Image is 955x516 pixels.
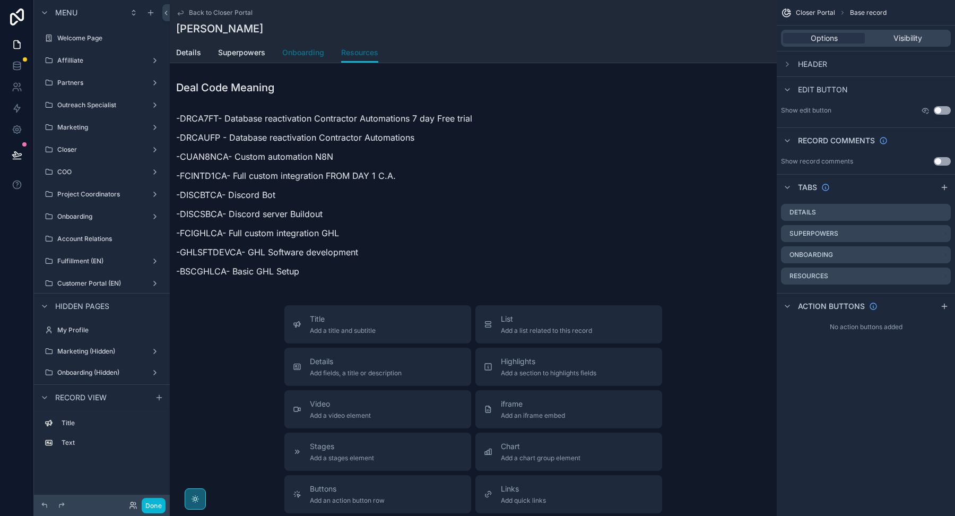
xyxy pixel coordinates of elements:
span: Add fields, a title or description [310,369,402,377]
a: Fulfillment (EN) [40,253,163,270]
button: Done [142,498,166,513]
button: StagesAdd a stages element [284,433,471,471]
div: Show record comments [781,157,853,166]
a: Customer Portal (EN) [40,275,163,292]
a: Account Relations [40,230,163,247]
span: Back to Closer Portal [189,8,253,17]
label: Onboarding [789,251,833,259]
span: Options [811,33,838,44]
span: Stages [310,441,374,452]
span: Add a video element [310,411,371,420]
span: Closer Portal [796,8,835,17]
span: Superpowers [218,47,265,58]
label: Onboarding [57,212,146,221]
div: scrollable content [34,410,170,462]
label: Fulfillment (EN) [57,257,146,265]
span: Add a title and subtitle [310,326,376,335]
span: Add a stages element [310,454,374,462]
span: Add an iframe embed [501,411,565,420]
span: Record comments [798,135,875,146]
span: Visibility [893,33,922,44]
span: Highlights [501,356,596,367]
button: HighlightsAdd a section to highlights fields [475,348,662,386]
span: Onboarding [282,47,324,58]
a: Partners [40,74,163,91]
span: Add an action button row [310,496,385,505]
span: Video [310,399,371,409]
a: Onboarding [40,208,163,225]
a: Marketing [40,119,163,136]
span: Add a section to highlights fields [501,369,596,377]
span: Resources [341,47,378,58]
label: Onboarding (Hidden) [57,368,146,377]
a: Back to Closer Portal [176,8,253,17]
span: iframe [501,399,565,409]
button: iframeAdd an iframe embed [475,390,662,428]
label: Customer Portal (EN) [57,279,146,288]
span: Chart [501,441,580,452]
h1: [PERSON_NAME] [176,21,263,36]
span: Details [310,356,402,367]
a: Resources [341,43,378,63]
a: COO [40,164,163,180]
span: Buttons [310,484,385,494]
span: Record view [55,392,107,403]
a: Details [176,43,201,64]
button: VideoAdd a video element [284,390,471,428]
label: Details [789,208,816,217]
span: Base record [850,8,887,17]
button: ChartAdd a chart group element [475,433,662,471]
label: Affilliate [57,56,146,65]
span: Edit button [798,84,848,95]
label: Outreach Specialist [57,101,146,109]
a: Closer [40,141,163,158]
div: No action buttons added [777,319,955,336]
label: Marketing [57,123,146,132]
span: Add quick links [501,496,546,505]
button: TitleAdd a title and subtitle [284,305,471,343]
label: Text [62,438,159,447]
label: COO [57,168,146,176]
label: Resources [789,272,828,280]
label: Marketing (Hidden) [57,347,146,356]
a: Marketing (Hidden) [40,343,163,360]
span: List [501,314,592,324]
button: ListAdd a list related to this record [475,305,662,343]
span: Menu [55,7,77,18]
span: Links [501,484,546,494]
button: ButtonsAdd an action button row [284,475,471,513]
a: Welcome Page [40,30,163,47]
span: Title [310,314,376,324]
label: Welcome Page [57,34,161,42]
label: Account Relations [57,235,161,243]
label: Project Coordinators [57,190,146,199]
label: Partners [57,79,146,87]
span: Hidden pages [55,301,109,312]
a: Affilliate [40,52,163,69]
span: Tabs [798,182,817,193]
a: Outreach Specialist [40,97,163,114]
span: Add a list related to this record [501,326,592,335]
a: My Profile [40,322,163,339]
a: Onboarding (Hidden) [40,364,163,381]
label: Title [62,419,159,427]
label: Superpowers [789,229,838,238]
label: Closer [57,145,146,154]
label: My Profile [57,326,161,334]
label: Show edit button [781,106,831,115]
a: Project Coordinators [40,186,163,203]
button: DetailsAdd fields, a title or description [284,348,471,386]
span: Add a chart group element [501,454,580,462]
span: Header [798,59,827,70]
span: Details [176,47,201,58]
a: Onboarding [282,43,324,64]
a: Superpowers [218,43,265,64]
span: Action buttons [798,301,865,312]
button: LinksAdd quick links [475,475,662,513]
